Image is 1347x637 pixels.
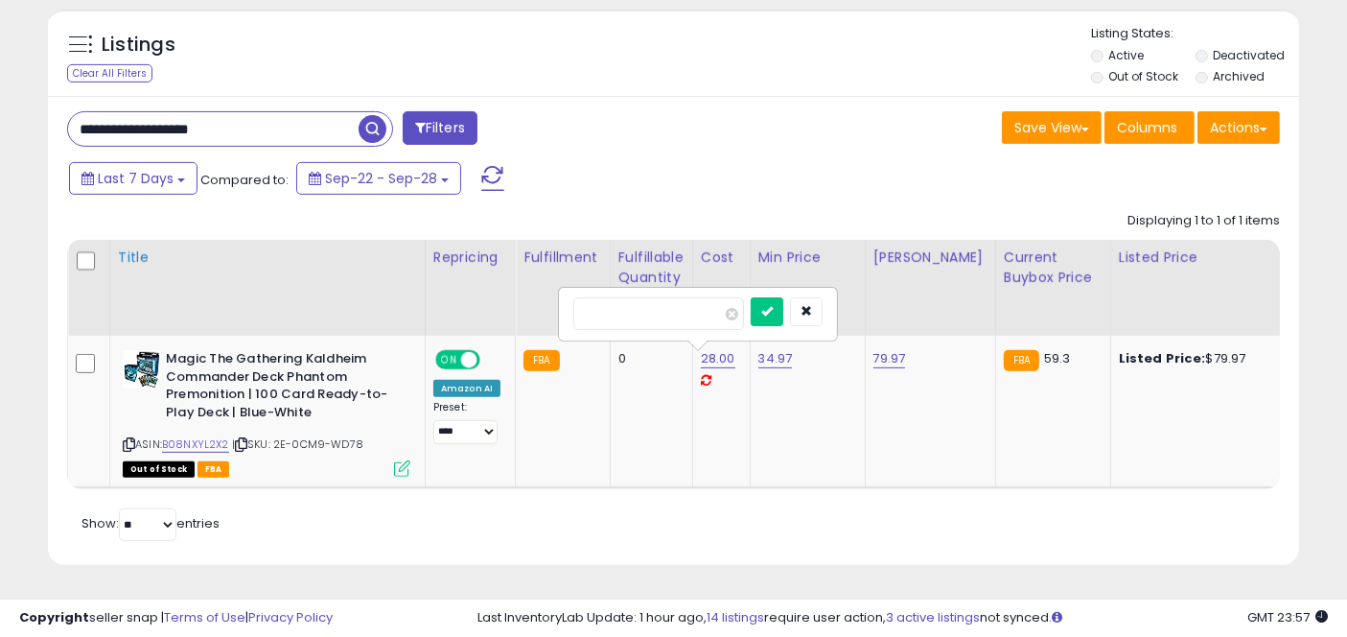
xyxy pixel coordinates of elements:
[123,461,195,478] span: All listings that are currently out of stock and unavailable for purchase on Amazon
[886,608,980,626] a: 3 active listings
[118,248,417,268] div: Title
[102,32,175,59] h5: Listings
[1214,47,1286,63] label: Deactivated
[200,171,289,189] span: Compared to:
[707,608,764,626] a: 14 listings
[523,248,601,268] div: Fulfillment
[873,349,906,368] a: 79.97
[67,64,152,83] div: Clear All Filters
[197,461,230,478] span: FBA
[123,350,161,389] img: 51LKorijCFL._SL40_.jpg
[325,169,437,188] span: Sep-22 - Sep-28
[1127,212,1280,230] div: Displaying 1 to 1 of 1 items
[433,248,507,268] div: Repricing
[123,350,410,475] div: ASIN:
[248,608,333,626] a: Privacy Policy
[1247,608,1328,626] span: 2025-10-6 23:57 GMT
[437,352,461,368] span: ON
[618,248,685,288] div: Fulfillable Quantity
[477,352,508,368] span: OFF
[19,609,333,627] div: seller snap | |
[232,436,363,452] span: | SKU: 2E-0CM9-WD78
[1197,111,1280,144] button: Actions
[1109,68,1179,84] label: Out of Stock
[1119,350,1278,367] div: $79.97
[1004,248,1103,288] div: Current Buybox Price
[701,248,742,268] div: Cost
[477,609,1328,627] div: Last InventoryLab Update: 1 hour ago, require user action, not synced.
[81,514,220,532] span: Show: entries
[1104,111,1195,144] button: Columns
[98,169,174,188] span: Last 7 Days
[618,350,678,367] div: 0
[523,350,559,371] small: FBA
[873,248,987,268] div: [PERSON_NAME]
[164,608,245,626] a: Terms of Use
[1004,350,1039,371] small: FBA
[433,401,500,443] div: Preset:
[1002,111,1102,144] button: Save View
[1109,47,1145,63] label: Active
[19,608,89,626] strong: Copyright
[1091,25,1299,43] p: Listing States:
[758,349,793,368] a: 34.97
[162,436,229,453] a: B08NXYL2X2
[701,349,735,368] a: 28.00
[1119,248,1285,268] div: Listed Price
[1119,349,1206,367] b: Listed Price:
[166,350,399,426] b: Magic The Gathering Kaldheim Commander Deck Phantom Premonition | 100 Card Ready-to-Play Deck | B...
[403,111,477,145] button: Filters
[1214,68,1266,84] label: Archived
[69,162,197,195] button: Last 7 Days
[1044,349,1071,367] span: 59.3
[433,380,500,397] div: Amazon AI
[1117,118,1177,137] span: Columns
[758,248,857,268] div: Min Price
[296,162,461,195] button: Sep-22 - Sep-28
